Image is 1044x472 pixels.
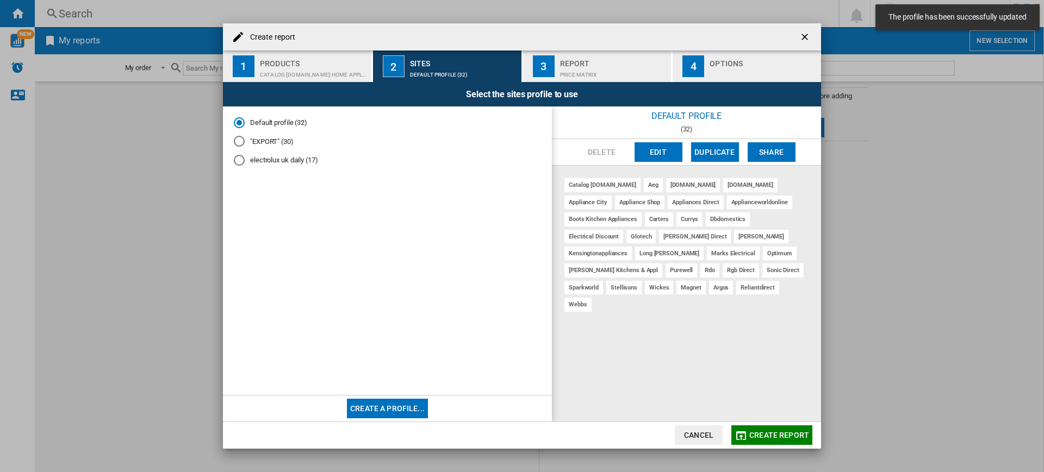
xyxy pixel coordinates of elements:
[223,51,372,82] button: 1 Products CATALOG [DOMAIN_NAME]:Home appliances
[564,298,592,311] div: webbs
[564,281,603,294] div: sparkworld
[707,247,759,260] div: marks electrical
[763,247,797,260] div: optimum
[723,178,778,192] div: [DOMAIN_NAME]
[383,55,405,77] div: 2
[564,247,632,260] div: kensingtonappliances
[700,263,719,277] div: rdo
[645,281,673,294] div: wickes
[748,142,796,162] button: Share
[659,230,731,243] div: [PERSON_NAME] direct
[552,106,821,125] div: Default profile
[347,399,428,418] button: Create a profile...
[564,212,642,226] div: boots kitchen appliances
[233,55,254,77] div: 1
[734,230,788,243] div: [PERSON_NAME]
[560,55,667,66] div: Report
[885,12,1030,23] span: The profile has been successfully updated
[564,196,612,209] div: appliance city
[645,212,673,226] div: carters
[749,431,809,439] span: Create report
[578,142,626,162] button: Delete
[410,66,517,78] div: Default profile (32)
[410,55,517,66] div: Sites
[710,55,817,66] div: Options
[723,263,759,277] div: rgb direct
[560,66,667,78] div: Price Matrix
[736,281,779,294] div: reliantdirect
[234,117,541,128] md-radio-button: Default profile (30)
[564,263,662,277] div: [PERSON_NAME] kitchens & appl
[564,178,641,192] div: catalog [DOMAIN_NAME]
[626,230,656,243] div: glotech
[682,55,704,77] div: 4
[709,281,734,294] div: argos
[533,55,555,77] div: 3
[762,263,804,277] div: sonic direct
[666,178,720,192] div: [DOMAIN_NAME]
[706,212,750,226] div: dbdomestics
[223,82,821,106] div: Select the sites profile to use
[615,196,665,209] div: appliance shop
[673,51,821,82] button: 4 Options
[676,212,703,226] div: currys
[260,55,367,66] div: Products
[373,51,523,82] button: 2 Sites Default profile (32)
[635,142,682,162] button: Edit
[234,136,541,147] md-radio-button: "EXPORT" (30)
[691,142,739,162] button: Duplicate
[260,66,367,78] div: CATALOG [DOMAIN_NAME]:Home appliances
[635,247,704,260] div: long [PERSON_NAME]
[606,281,642,294] div: stellisons
[564,230,623,243] div: electrical discount
[245,32,295,43] h4: Create report
[727,196,792,209] div: applianceworldonline
[799,32,812,45] ng-md-icon: getI18NText('BUTTONS.CLOSE_DIALOG')
[552,125,821,133] div: (32)
[523,51,673,82] button: 3 Report Price Matrix
[676,281,705,294] div: magnet
[675,425,723,445] button: Cancel
[644,178,663,192] div: aeg
[668,196,723,209] div: appliances direct
[666,263,697,277] div: purewell
[234,155,541,166] md-radio-button: electrolux uk daily (17)
[795,26,817,48] button: getI18NText('BUTTONS.CLOSE_DIALOG')
[731,425,812,445] button: Create report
